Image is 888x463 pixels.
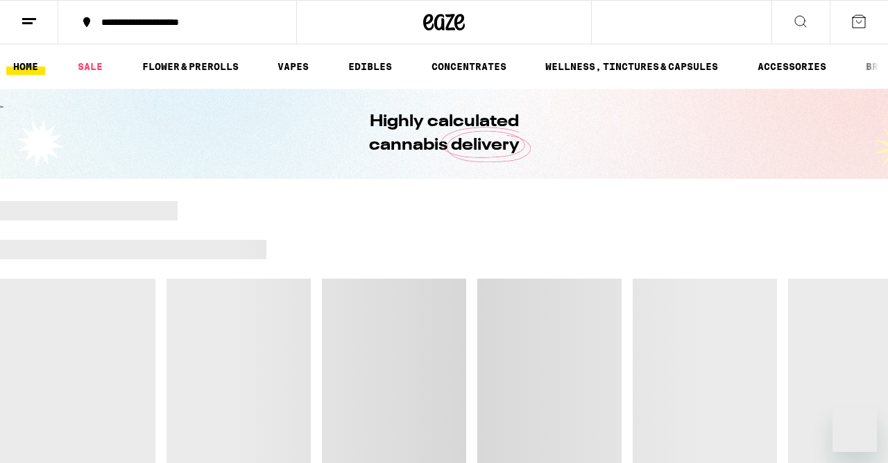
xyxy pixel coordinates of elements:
[538,58,725,75] a: WELLNESS, TINCTURES & CAPSULES
[135,58,246,75] a: FLOWER & PREROLLS
[341,58,399,75] a: EDIBLES
[330,110,558,157] h1: Highly calculated cannabis delivery
[751,58,833,75] a: ACCESSORIES
[6,58,45,75] a: HOME
[832,408,877,452] iframe: Button to launch messaging window
[425,58,513,75] a: CONCENTRATES
[271,58,316,75] a: VAPES
[71,58,110,75] a: SALE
